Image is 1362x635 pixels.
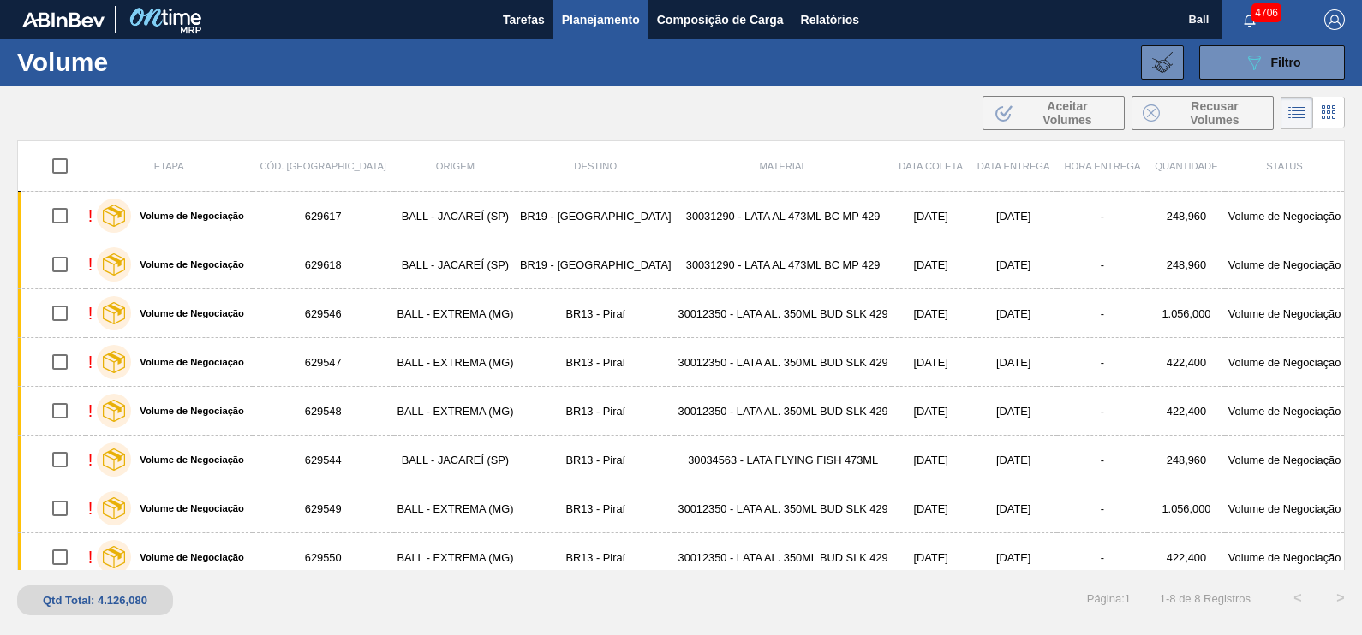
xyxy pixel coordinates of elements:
[1225,436,1344,484] td: Volume de Negociação
[517,533,674,582] td: BR13 - Piraí
[1148,240,1225,289] td: 248,960
[1225,484,1344,533] td: Volume de Negociação
[1148,192,1225,240] td: 248,960
[1225,533,1344,582] td: Volume de Negociação
[892,338,970,387] td: [DATE]
[394,240,517,289] td: BALL - JACAREÍ (SP)
[970,289,1057,338] td: [DATE]
[22,12,105,27] img: TNhmsLtSVTkK8tSr43FrP2fwEKptu5GPRR3wAAAABJRU5ErkJggg==
[1324,9,1345,30] img: Logout
[131,406,244,416] label: Volume de Negociação
[88,255,93,275] div: !
[1057,289,1148,338] td: -
[18,240,1345,289] a: !Volume de Negociação629618BALL - JACAREÍ (SP)BR19 - [GEOGRAPHIC_DATA]30031290 - LATA AL 473ML BC...
[253,387,394,436] td: 629548
[674,436,892,484] td: 30034563 - LATA FLYING FISH 473ML
[1155,161,1217,171] span: Quantidade
[1057,533,1148,582] td: -
[657,9,784,30] span: Composição de Carga
[1141,45,1184,80] button: Importar Negociações de Volume
[674,338,892,387] td: 30012350 - LATA AL. 350ML BUD SLK 429
[88,499,93,519] div: !
[983,96,1125,130] button: Aceitar Volumes
[1148,533,1225,582] td: 422,400
[1167,99,1263,127] span: Recusar Volumes
[1148,338,1225,387] td: 422,400
[970,436,1057,484] td: [DATE]
[18,338,1345,387] a: !Volume de Negociação629547BALL - EXTREMA (MG)BR13 - Piraí30012350 - LATA AL. 350ML BUD SLK 429[D...
[1222,8,1277,32] button: Notificações
[88,548,93,567] div: !
[674,192,892,240] td: 30031290 - LATA AL 473ML BC MP 429
[1271,56,1301,69] span: Filtro
[1057,387,1148,436] td: -
[892,240,970,289] td: [DATE]
[1132,96,1274,130] button: Recusar Volumes
[517,484,674,533] td: BR13 - Piraí
[1225,387,1344,436] td: Volume de Negociação
[131,259,244,270] label: Volume de Negociação
[154,161,184,171] span: Etapa
[1319,577,1362,620] button: >
[18,192,1345,240] a: !Volume de Negociação629617BALL - JACAREÍ (SP)BR19 - [GEOGRAPHIC_DATA]30031290 - LATA AL 473ML BC...
[1057,436,1148,484] td: -
[394,192,517,240] td: BALL - JACAREÍ (SP)
[1057,484,1148,533] td: -
[517,192,674,240] td: BR19 - [GEOGRAPHIC_DATA]
[394,484,517,533] td: BALL - EXTREMA (MG)
[253,192,394,240] td: 629617
[1087,592,1131,605] span: Página : 1
[970,192,1057,240] td: [DATE]
[436,161,475,171] span: Origem
[1313,97,1345,129] div: Visão em Cards
[18,387,1345,436] a: !Volume de Negociação629548BALL - EXTREMA (MG)BR13 - Piraí30012350 - LATA AL. 350ML BUD SLK 429[D...
[1057,338,1148,387] td: -
[503,9,545,30] span: Tarefas
[131,211,244,221] label: Volume de Negociação
[18,484,1345,533] a: !Volume de Negociação629549BALL - EXTREMA (MG)BR13 - Piraí30012350 - LATA AL. 350ML BUD SLK 429[D...
[1225,192,1344,240] td: Volume de Negociação
[131,357,244,367] label: Volume de Negociação
[131,552,244,562] label: Volume de Negociação
[18,533,1345,582] a: !Volume de Negociação629550BALL - EXTREMA (MG)BR13 - Piraí30012350 - LATA AL. 350ML BUD SLK 429[D...
[18,289,1345,338] a: !Volume de Negociação629546BALL - EXTREMA (MG)BR13 - Piraí30012350 - LATA AL. 350ML BUD SLK 429[D...
[1281,97,1313,129] div: Visão em Lista
[1064,161,1140,171] span: Hora Entrega
[574,161,617,171] span: Destino
[253,436,394,484] td: 629544
[88,353,93,372] div: !
[517,338,674,387] td: BR13 - Piraí
[517,387,674,436] td: BR13 - Piraí
[1225,289,1344,338] td: Volume de Negociação
[892,192,970,240] td: [DATE]
[674,533,892,582] td: 30012350 - LATA AL. 350ML BUD SLK 429
[88,401,93,421] div: !
[1199,45,1345,80] button: Filtro
[760,161,807,171] span: Material
[1251,3,1281,22] span: 4706
[562,9,640,30] span: Planejamento
[18,436,1345,484] a: !Volume de Negociação629544BALL - JACAREÍ (SP)BR13 - Piraí30034563 - LATA FLYING FISH 473ML[DATE]...
[1266,161,1302,171] span: Status
[674,240,892,289] td: 30031290 - LATA AL 473ML BC MP 429
[17,52,265,72] h1: Volume
[892,387,970,436] td: [DATE]
[394,387,517,436] td: BALL - EXTREMA (MG)
[253,533,394,582] td: 629550
[977,161,1050,171] span: Data Entrega
[253,338,394,387] td: 629547
[1276,577,1319,620] button: <
[253,240,394,289] td: 629618
[892,533,970,582] td: [DATE]
[674,484,892,533] td: 30012350 - LATA AL. 350ML BUD SLK 429
[674,289,892,338] td: 30012350 - LATA AL. 350ML BUD SLK 429
[892,484,970,533] td: [DATE]
[970,533,1057,582] td: [DATE]
[970,387,1057,436] td: [DATE]
[131,308,244,318] label: Volume de Negociação
[1148,387,1225,436] td: 422,400
[253,484,394,533] td: 629549
[1148,484,1225,533] td: 1.056,000
[394,289,517,338] td: BALL - EXTREMA (MG)
[970,240,1057,289] td: [DATE]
